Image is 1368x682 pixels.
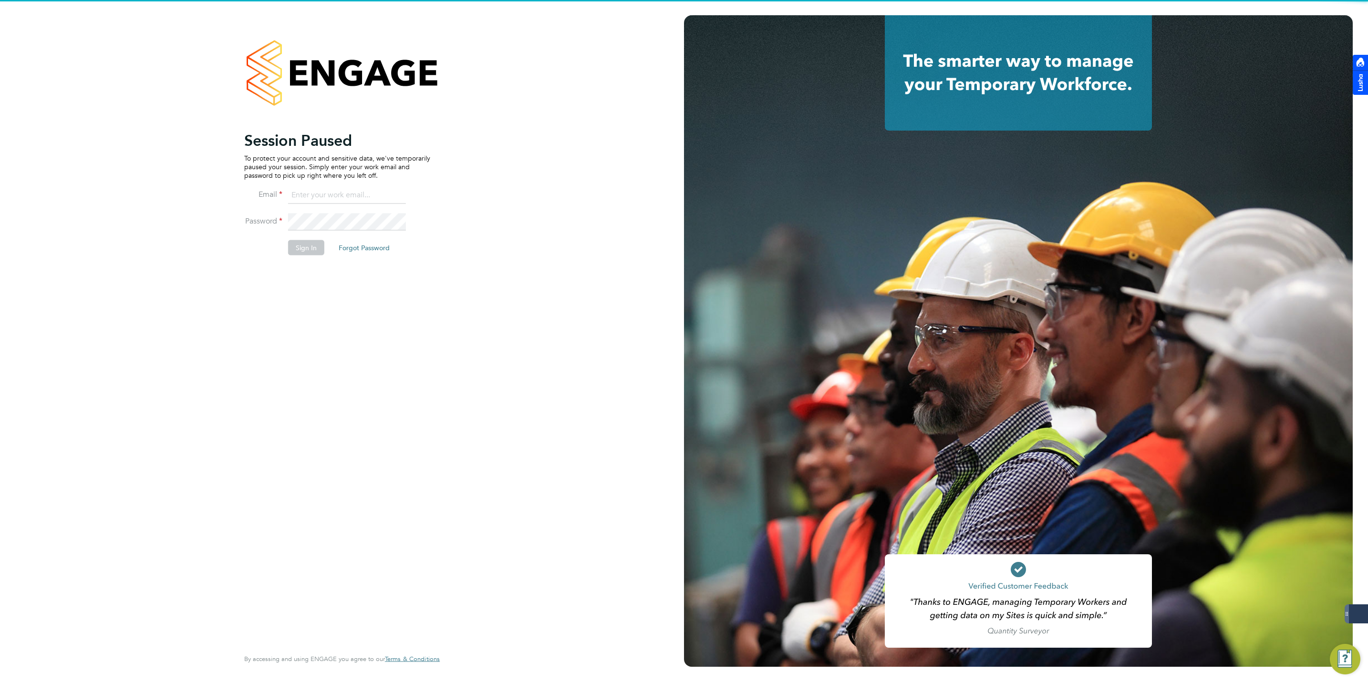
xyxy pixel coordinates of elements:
input: Enter your work email... [288,187,406,204]
label: Email [244,189,282,199]
span: Terms & Conditions [385,655,440,663]
button: Engage Resource Center [1330,644,1360,674]
label: Password [244,216,282,226]
a: Terms & Conditions [385,655,440,663]
span: By accessing and using ENGAGE you agree to our [244,655,440,663]
button: Sign In [288,240,324,255]
p: To protect your account and sensitive data, we've temporarily paused your session. Simply enter y... [244,153,430,180]
h2: Session Paused [244,131,430,150]
button: Forgot Password [331,240,397,255]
